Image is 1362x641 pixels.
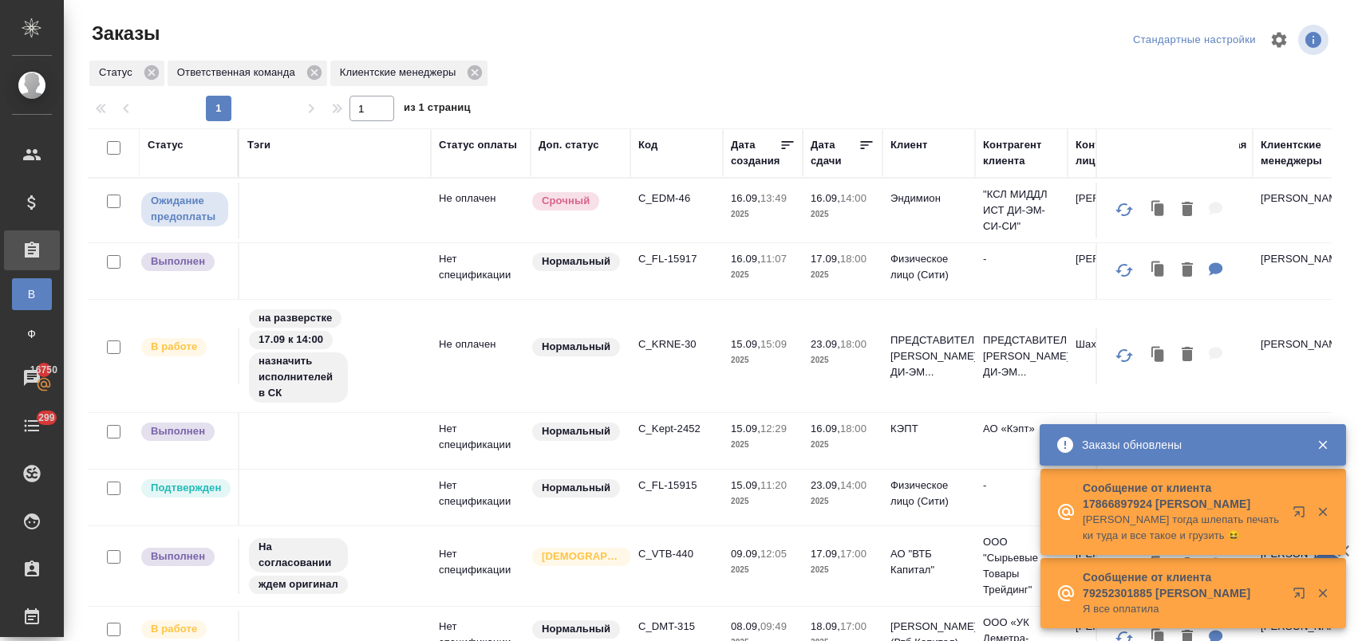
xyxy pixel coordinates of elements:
[1068,413,1160,469] td: Мордовина Алёна
[890,251,967,283] p: Физическое лицо (Сити)
[259,539,338,571] p: На согласовании
[259,353,338,401] p: назначить исполнителей в СК
[99,65,138,81] p: Статус
[12,278,52,310] a: В
[890,191,967,206] p: Эндимион
[151,423,205,439] p: Выполнен
[1143,194,1174,226] button: Клонировать
[1083,601,1282,617] p: Я все оплатила
[811,352,874,368] p: 2025
[811,423,840,435] p: 16.09,
[431,538,531,594] td: Нет спецификации
[1143,254,1174,287] button: Клонировать
[151,480,221,496] p: Подтвержден
[840,479,867,491] p: 14:00
[140,421,230,442] div: Выставляет ПМ после сдачи и проведения начислений. Последний этап для ПМа
[811,620,840,632] p: 18.09,
[431,413,531,469] td: Нет спецификации
[840,620,867,632] p: 17:00
[151,339,197,355] p: В работе
[259,310,332,326] p: на разверстке
[542,549,622,564] p: [DEMOGRAPHIC_DATA]
[760,338,787,350] p: 15:09
[890,332,967,380] p: ПРЕДСТАВИТЕЛЬСТВО [PERSON_NAME] ДИ-ЭМ...
[983,137,1060,169] div: Контрагент клиента
[531,251,622,273] div: Статус по умолчанию для стандартных заказов
[638,619,715,635] p: C_DMT-315
[531,336,622,358] div: Статус по умолчанию для стандартных заказов
[531,619,622,640] div: Статус по умолчанию для стандартных заказов
[983,332,1060,380] p: ПРЕДСТАВИТЕЛЬСТВО [PERSON_NAME] ДИ-ЭМ...
[1174,194,1201,226] button: Удалить
[20,326,44,342] span: Ф
[20,286,44,302] span: В
[840,338,867,350] p: 18:00
[21,362,67,378] span: 16750
[1105,191,1143,229] button: Обновить
[638,191,715,206] p: C_EDM-46
[731,423,760,435] p: 15.09,
[1174,339,1201,372] button: Удалить
[330,61,488,86] div: Клиентские менеджеры
[140,251,230,273] div: Выставляет ПМ после сдачи и проведения начислений. Последний этап для ПМа
[151,621,197,637] p: В работе
[811,562,874,578] p: 2025
[1105,336,1143,375] button: Обновить
[542,423,610,439] p: Нормальный
[88,21,160,46] span: Заказы
[983,478,1060,494] p: -
[731,206,795,222] p: 2025
[1083,512,1282,544] p: [PERSON_NAME] тогда шлепать печатьки туда и все такое и грузить 😆
[811,267,874,283] p: 2025
[983,534,1060,598] p: ООО "Сырьевые Товары Трейдинг"
[731,192,760,204] p: 16.09,
[1283,577,1321,615] button: Открыть в новой вкладке
[1105,421,1143,459] button: Обновить
[890,478,967,509] p: Физическое лицо (Сити)
[811,137,859,169] div: Дата сдачи
[731,494,795,509] p: 2025
[1068,243,1160,299] td: [PERSON_NAME]
[890,546,967,578] p: АО "ВТБ Капитал"
[89,61,164,86] div: Статус
[811,338,840,350] p: 23.09,
[542,339,610,355] p: Нормальный
[890,137,927,153] div: Клиент
[4,406,60,446] a: 299
[259,576,338,592] p: ждем оригинал
[439,137,517,153] div: Статус оплаты
[638,336,715,352] p: C_KRNE-30
[151,254,205,269] p: Выполнен
[1261,137,1337,169] div: Клиентские менеджеры
[811,479,840,491] p: 23.09,
[983,421,1060,437] p: АО «Кэпт»
[259,332,323,348] p: 17.09 к 14:00
[1306,586,1339,600] button: Закрыть
[638,421,715,437] p: C_Kept-2452
[983,187,1060,234] p: "КСЛ МИДДЛ ИСТ ДИ-ЭМ-СИ-СИ"
[638,251,715,267] p: C_FL-15917
[731,620,760,632] p: 08.09,
[29,410,65,426] span: 299
[140,336,230,358] div: Выставляет ПМ после принятия заказа от КМа
[731,267,795,283] p: 2025
[760,192,787,204] p: 13:49
[760,253,787,265] p: 11:07
[539,137,599,153] div: Доп. статус
[890,421,967,437] p: КЭПТ
[1068,183,1160,238] td: [PERSON_NAME]
[760,479,787,491] p: 11:20
[151,549,205,564] p: Выполнен
[638,478,715,494] p: C_FL-15915
[531,478,622,499] div: Статус по умолчанию для стандартных заказов
[542,480,610,496] p: Нормальный
[148,137,184,153] div: Статус
[1298,25,1332,55] span: Посмотреть информацию
[151,193,219,225] p: Ожидание предоплаты
[840,423,867,435] p: 18:00
[983,251,1060,267] p: -
[1083,569,1282,601] p: Сообщение от клиента 79252301885 [PERSON_NAME]
[1105,251,1143,289] button: Обновить
[811,206,874,222] p: 2025
[1253,413,1345,469] td: [PERSON_NAME]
